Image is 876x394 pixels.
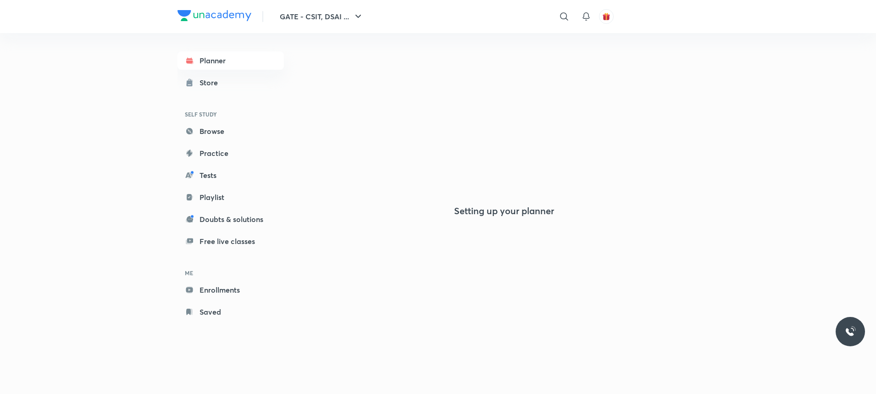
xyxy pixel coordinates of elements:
[177,265,284,281] h6: ME
[177,122,284,140] a: Browse
[177,281,284,299] a: Enrollments
[200,77,223,88] div: Store
[177,73,284,92] a: Store
[177,232,284,250] a: Free live classes
[177,10,251,23] a: Company Logo
[599,9,614,24] button: avatar
[177,188,284,206] a: Playlist
[845,326,856,337] img: ttu
[177,10,251,21] img: Company Logo
[602,12,610,21] img: avatar
[177,144,284,162] a: Practice
[177,210,284,228] a: Doubts & solutions
[177,166,284,184] a: Tests
[454,205,554,216] h4: Setting up your planner
[177,303,284,321] a: Saved
[177,106,284,122] h6: SELF STUDY
[177,51,284,70] a: Planner
[274,7,369,26] button: GATE - CSIT, DSAI ...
